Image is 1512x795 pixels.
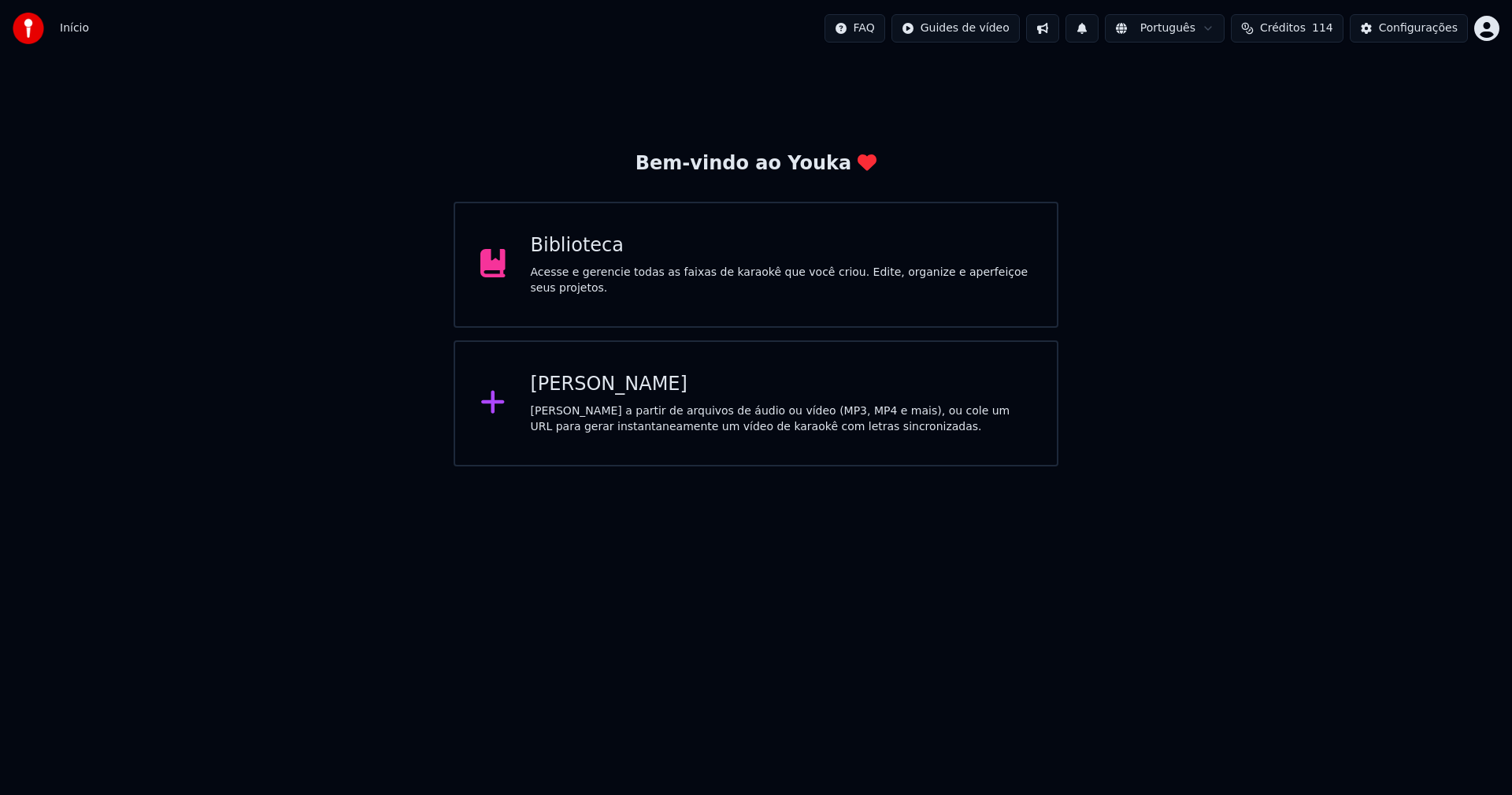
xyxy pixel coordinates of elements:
div: [PERSON_NAME] [531,372,1032,397]
div: Biblioteca [531,233,1032,258]
img: youka [13,13,44,44]
button: Configurações [1350,14,1468,43]
button: Créditos114 [1231,14,1343,43]
div: [PERSON_NAME] a partir de arquivos de áudio ou vídeo (MP3, MP4 e mais), ou cole um URL para gerar... [531,403,1032,435]
span: Créditos [1260,20,1306,36]
span: 114 [1312,20,1333,36]
button: Guides de vídeo [891,14,1020,43]
div: Configurações [1379,20,1458,36]
div: Acesse e gerencie todas as faixas de karaokê que você criou. Edite, organize e aperfeiçoe seus pr... [531,265,1032,296]
button: FAQ [825,14,885,43]
span: Início [60,20,89,36]
div: Bem-vindo ao Youka [636,151,876,176]
nav: breadcrumb [60,20,89,36]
